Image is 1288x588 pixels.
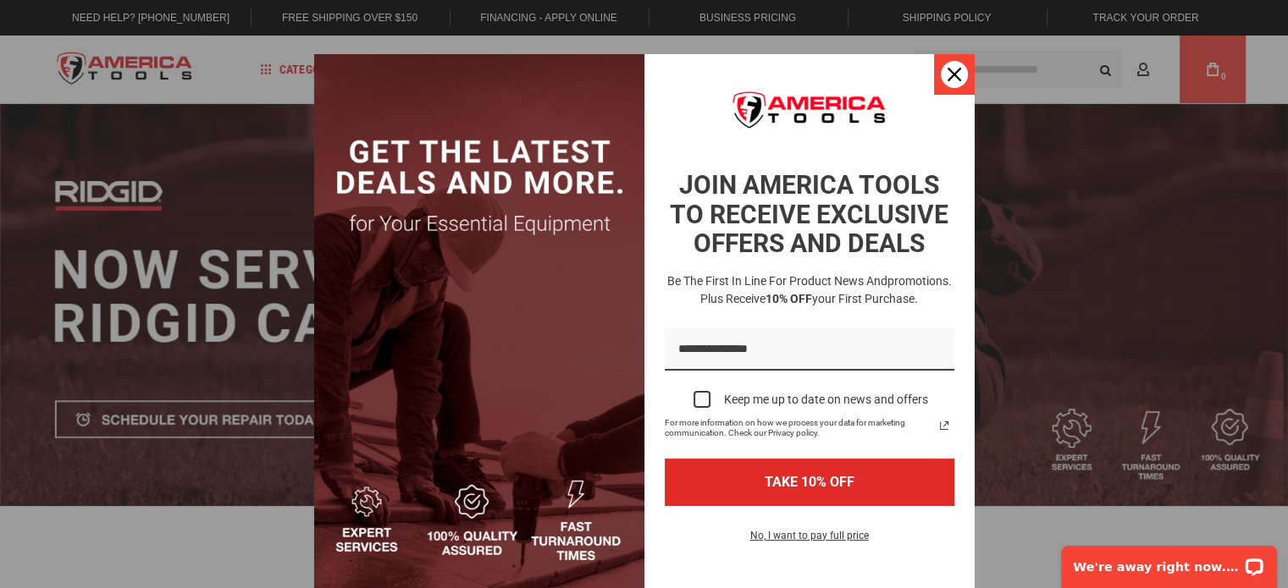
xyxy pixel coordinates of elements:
h3: Be the first in line for product news and [661,272,958,308]
strong: JOIN AMERICA TOOLS TO RECEIVE EXCLUSIVE OFFERS AND DEALS [670,170,948,258]
iframe: LiveChat chat widget [1050,535,1288,588]
a: Read our Privacy Policy [934,415,954,436]
div: Keep me up to date on news and offers [724,393,928,407]
button: Close [934,54,975,95]
span: For more information on how we process your data for marketing communication. Check our Privacy p... [665,418,934,438]
strong: 10% OFF [766,292,812,305]
svg: link icon [934,415,954,436]
span: promotions. Plus receive your first purchase. [700,274,952,305]
svg: close icon [948,68,961,81]
button: No, I want to pay full price [737,526,882,555]
input: Email field [665,328,954,371]
button: TAKE 10% OFF [665,459,954,505]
